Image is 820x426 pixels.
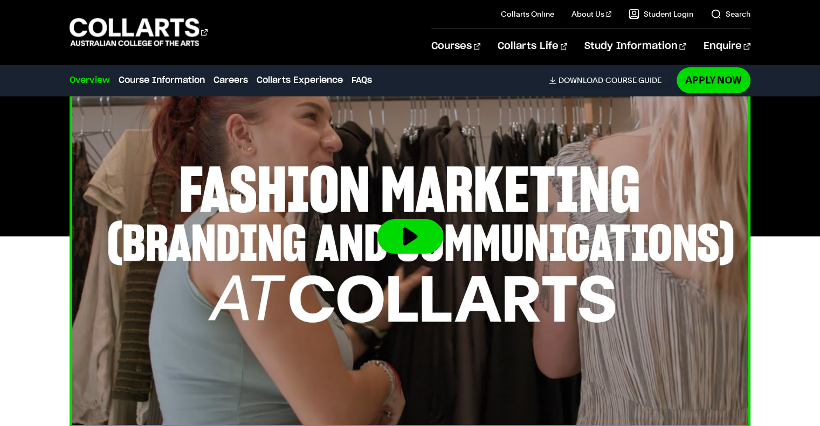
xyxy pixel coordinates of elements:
a: Courses [431,29,480,64]
a: Collarts Online [501,9,554,19]
span: Download [559,75,603,85]
a: Search [711,9,750,19]
a: Student Login [629,9,693,19]
a: Careers [213,74,248,87]
a: Collarts Experience [257,74,343,87]
a: Study Information [584,29,686,64]
a: Overview [70,74,110,87]
a: FAQs [352,74,372,87]
a: About Us [571,9,611,19]
a: Apply Now [677,67,750,93]
div: Go to homepage [70,17,208,47]
a: Enquire [704,29,750,64]
a: Collarts Life [498,29,567,64]
a: DownloadCourse Guide [549,75,670,85]
a: Course Information [119,74,205,87]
